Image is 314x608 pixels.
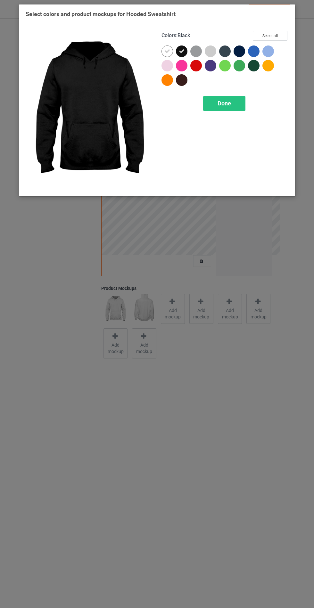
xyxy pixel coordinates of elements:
span: Black [178,32,190,38]
span: Colors [161,32,176,38]
button: Select all [253,31,287,41]
img: regular.jpg [26,31,153,189]
span: Done [218,100,231,107]
span: Select colors and product mockups for Hooded Sweatshirt [26,11,176,17]
h4: : [161,32,190,39]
